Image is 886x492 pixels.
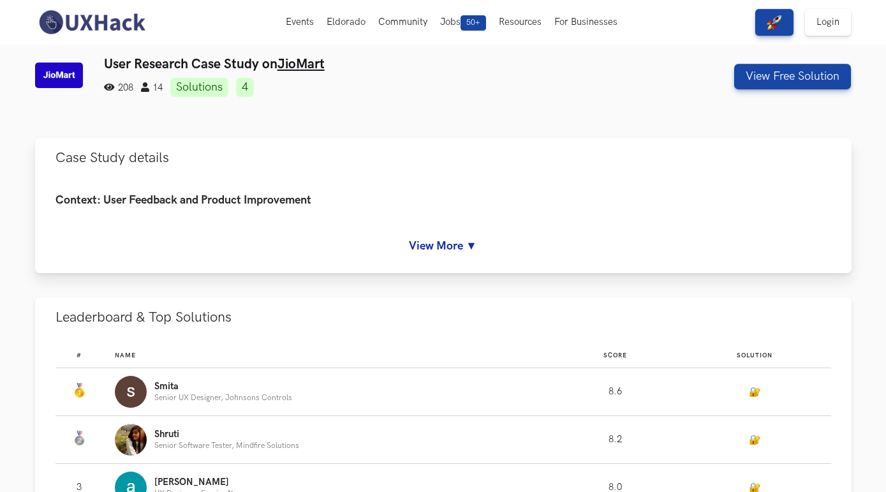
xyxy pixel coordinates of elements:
[236,78,254,97] a: 4
[154,394,292,402] p: Senior UX Designer, Johnsons Controls
[55,239,831,253] a: View More ▼
[767,15,782,30] img: rocket
[154,477,243,488] p: [PERSON_NAME]
[104,56,644,72] h3: User Research Case Study on
[77,352,82,359] span: #
[170,78,228,97] a: Solutions
[35,297,852,338] button: Leaderboard & Top Solutions
[749,387,760,398] a: 🔐
[461,15,486,31] span: 50+
[35,138,852,178] button: Case Study details
[551,416,679,464] td: 8.2
[737,352,772,359] span: Solution
[55,194,831,207] h4: Context: User Feedback and Product Improvement
[35,9,149,36] img: UXHack-logo.png
[154,382,292,392] p: Smita
[35,63,83,88] img: JioMart logo
[805,9,851,36] a: Login
[35,178,852,273] div: Case Study details
[71,431,87,446] img: Silver Medal
[104,82,133,93] span: 208
[71,383,87,398] img: Gold Medal
[277,56,325,72] a: JioMart
[551,368,679,416] td: 8.6
[55,149,169,167] span: Case Study details
[115,424,147,456] img: Profile photo
[749,435,760,445] a: 🔐
[154,442,299,450] p: Senior Software Tester, Mindfire Solutions
[154,429,299,440] p: Shruti
[603,352,627,359] span: Score
[55,309,232,326] span: Leaderboard & Top Solutions
[734,64,851,89] button: View Free Solution
[141,82,163,93] span: 14
[115,376,147,408] img: Profile photo
[115,352,136,359] span: Name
